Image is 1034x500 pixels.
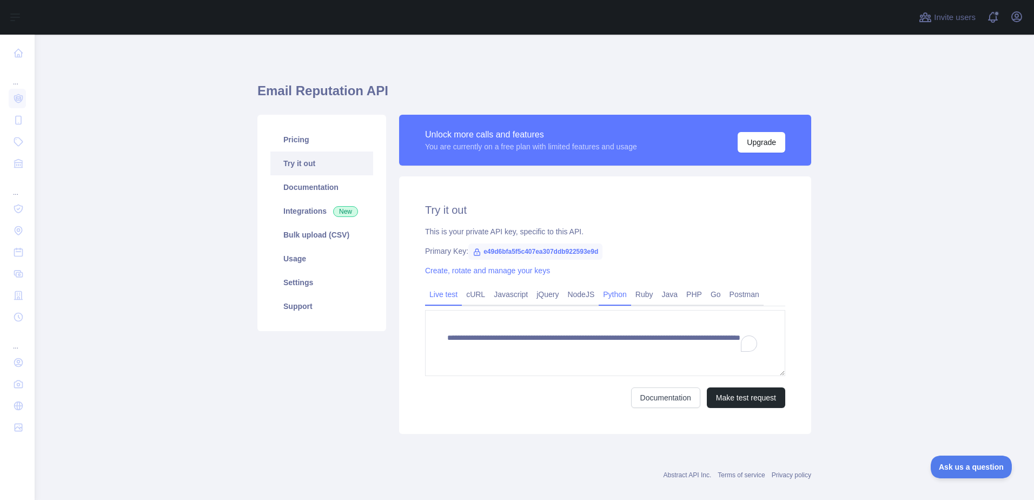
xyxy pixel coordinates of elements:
a: Live test [425,286,462,303]
span: New [333,206,358,217]
a: Abstract API Inc. [664,471,712,479]
div: Unlock more calls and features [425,128,637,141]
a: PHP [682,286,706,303]
div: Primary Key: [425,246,785,256]
a: Go [706,286,725,303]
a: Python [599,286,631,303]
div: ... [9,65,26,87]
a: Support [270,294,373,318]
a: Documentation [270,175,373,199]
a: NodeJS [563,286,599,303]
div: ... [9,175,26,197]
a: cURL [462,286,489,303]
h1: Email Reputation API [257,82,811,108]
a: Try it out [270,152,373,175]
a: Terms of service [718,471,765,479]
div: You are currently on a free plan with limited features and usage [425,141,637,152]
a: Privacy policy [772,471,811,479]
button: Invite users [917,9,978,26]
button: Upgrade [738,132,785,153]
a: Integrations New [270,199,373,223]
a: Bulk upload (CSV) [270,223,373,247]
a: Javascript [489,286,532,303]
a: Settings [270,271,373,294]
a: Ruby [631,286,658,303]
a: Usage [270,247,373,271]
div: ... [9,329,26,351]
div: This is your private API key, specific to this API. [425,226,785,237]
h2: Try it out [425,202,785,218]
textarea: To enrich screen reader interactions, please activate Accessibility in Grammarly extension settings [425,310,785,376]
a: Pricing [270,128,373,152]
span: Invite users [934,11,976,24]
span: e49d6bfa5f5c407ea307ddb922593e9d [468,244,602,260]
a: Documentation [631,387,700,408]
iframe: Toggle Customer Support [931,456,1012,478]
a: Postman [725,286,764,303]
a: Create, rotate and manage your keys [425,266,550,275]
a: jQuery [532,286,563,303]
a: Java [658,286,682,303]
button: Make test request [707,387,785,408]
